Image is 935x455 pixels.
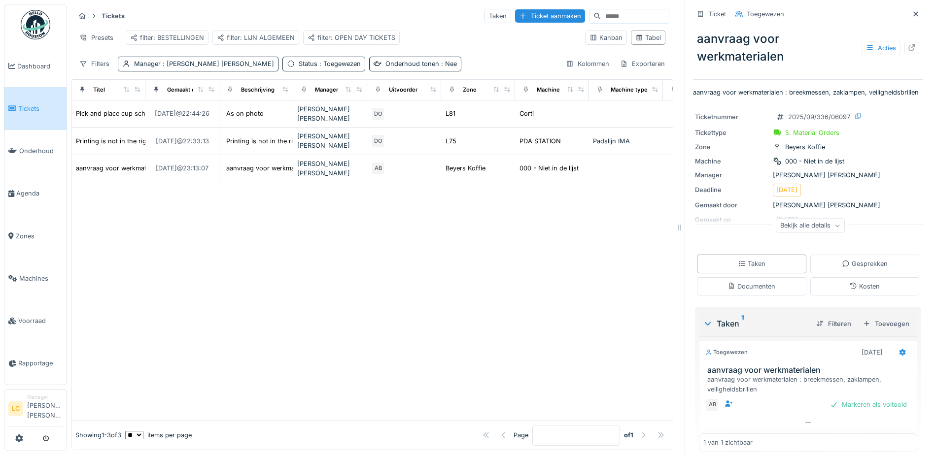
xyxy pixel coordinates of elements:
[155,109,209,118] div: [DATE] @ 22:44:26
[18,104,63,113] span: Tickets
[785,142,825,152] div: Beyers Koffie
[19,146,63,156] span: Onderhoud
[859,317,913,330] div: Toevoegen
[705,398,719,412] div: AB
[624,430,633,440] strong: of 1
[4,130,67,172] a: Onderhoud
[371,134,385,148] div: DO
[4,215,67,257] a: Zones
[776,219,845,233] div: Bekijk alle details
[315,86,338,94] div: Manager
[8,401,23,416] li: LC
[317,60,361,67] span: : Toegewezen
[125,430,192,440] div: items per page
[4,342,67,385] a: Rapportage
[695,112,769,122] div: Ticketnummer
[297,104,363,123] div: [PERSON_NAME] [PERSON_NAME]
[695,185,769,195] div: Deadline
[76,163,166,173] div: aanvraag voor werkmaterialen
[226,109,264,118] div: As on photo
[16,231,63,241] span: Zones
[788,112,850,122] div: 2025/09/336/06097
[75,57,114,71] div: Filters
[4,172,67,215] a: Agenda
[371,107,385,121] div: DO
[695,170,769,180] div: Manager
[226,136,320,146] div: Printing is not in the right place
[515,9,585,23] div: Ticket aanmaken
[727,282,775,291] div: Documenten
[695,200,921,210] div: [PERSON_NAME] [PERSON_NAME]
[226,163,382,173] div: aanvraag voor werkmaterialen : breekmessen, zak...
[695,128,769,137] div: Tickettype
[593,136,659,146] div: Padslijn IMA
[385,59,457,68] div: Onderhoud tonen
[812,317,855,330] div: Filteren
[514,430,528,440] div: Page
[371,162,385,175] div: AB
[693,26,923,69] div: aanvraag voor werkmaterialen
[747,9,784,19] div: Toegewezen
[241,86,275,94] div: Beschrijving
[741,318,744,329] sup: 1
[635,33,661,42] div: Tabel
[695,200,769,210] div: Gemaakt door
[76,136,170,146] div: Printing is not in the right place
[297,159,363,178] div: [PERSON_NAME] [PERSON_NAME]
[217,33,295,42] div: filter: LIJN ALGEMEEN
[849,282,880,291] div: Kosten
[8,393,63,426] a: LC Manager[PERSON_NAME] [PERSON_NAME]
[707,365,913,375] h3: aanvraag voor werkmaterialen
[842,259,888,268] div: Gesprekken
[297,131,363,150] div: [PERSON_NAME] [PERSON_NAME]
[156,136,209,146] div: [DATE] @ 22:33:13
[4,87,67,130] a: Tickets
[611,86,648,94] div: Machine type
[485,9,511,23] div: Taken
[167,86,199,94] div: Gemaakt op
[4,257,67,299] a: Machines
[19,274,63,283] span: Machines
[785,157,844,166] div: 000 - Niet in de lijst
[134,59,274,68] div: Manager
[705,348,748,357] div: Toegewezen
[27,393,63,424] li: [PERSON_NAME] [PERSON_NAME]
[21,10,50,39] img: Badge_color-CXgf-gQk.svg
[308,33,395,42] div: filter: OPEN DAY TICKETS
[862,348,883,357] div: [DATE]
[708,9,726,19] div: Ticket
[446,136,456,146] div: L75
[130,33,204,42] div: filter: BESTELLINGEN
[589,33,623,42] div: Kanban
[776,185,797,195] div: [DATE]
[4,300,67,342] a: Voorraad
[93,86,105,94] div: Titel
[695,170,921,180] div: [PERSON_NAME] [PERSON_NAME]
[537,86,560,94] div: Machine
[707,375,913,393] div: aanvraag voor werkmaterialen : breekmessen, zaklampen, veiligheidsbrillen
[446,163,485,173] div: Beyers Koffie
[17,62,63,71] span: Dashboard
[703,438,753,447] div: 1 van 1 zichtbaar
[826,398,911,411] div: Markeren als voltooid
[75,31,118,45] div: Presets
[156,163,208,173] div: [DATE] @ 23:13:07
[161,60,274,67] span: : [PERSON_NAME] [PERSON_NAME]
[616,57,669,71] div: Exporteren
[389,86,417,94] div: Uitvoerder
[75,430,121,440] div: Showing 1 - 3 of 3
[27,393,63,401] div: Manager
[695,157,769,166] div: Machine
[785,128,839,137] div: 5. Material Orders
[76,109,184,118] div: Pick and place cup scheef in doosje
[738,259,765,268] div: Taken
[695,142,769,152] div: Zone
[439,60,457,67] span: : Nee
[862,41,900,55] div: Acties
[98,11,129,21] strong: Tickets
[18,316,63,325] span: Voorraad
[519,163,579,173] div: 000 - Niet in de lijst
[519,136,561,146] div: PDA STATION
[703,318,808,329] div: Taken
[18,358,63,368] span: Rapportage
